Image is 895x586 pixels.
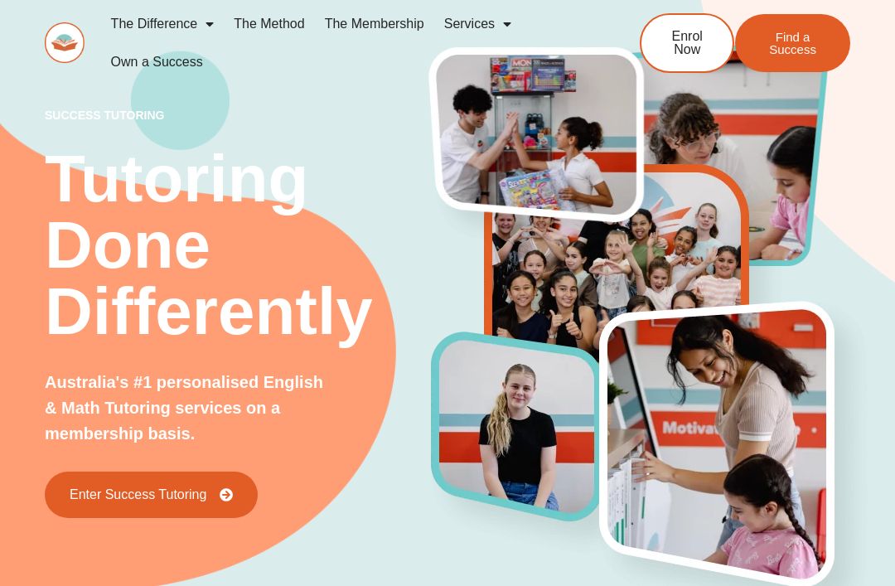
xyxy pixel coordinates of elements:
a: The Difference [101,5,225,43]
p: success tutoring [45,109,432,121]
a: The Method [224,5,314,43]
a: Enter Success Tutoring [45,472,258,518]
span: Enter Success Tutoring [70,488,206,501]
a: The Membership [315,5,434,43]
a: Own a Success [101,43,213,81]
span: Find a Success [760,31,825,56]
p: Australia's #1 personalised English & Math Tutoring services on a membership basis. [45,370,327,447]
a: Enrol Now [640,13,734,73]
a: Services [434,5,521,43]
nav: Menu [101,5,594,81]
a: Find a Success [735,14,850,72]
span: Enrol Now [666,30,708,56]
h2: Tutoring Done Differently [45,146,432,345]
